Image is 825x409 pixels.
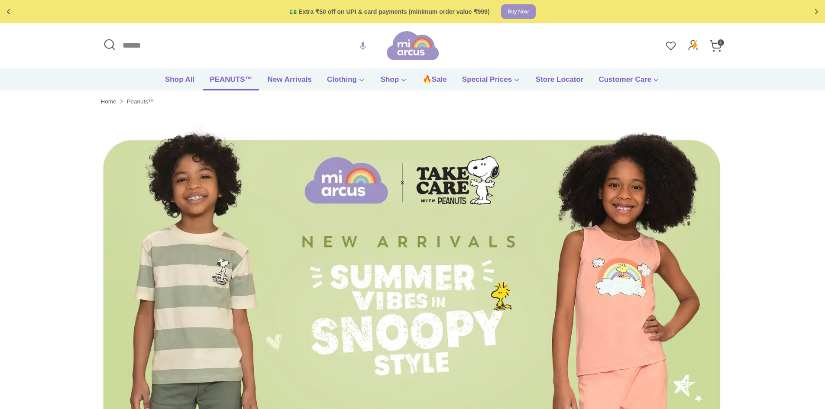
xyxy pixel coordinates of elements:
[352,36,374,55] div: Activate voice search
[203,74,259,90] a: PEANUTS™
[320,74,372,90] a: Clothing
[101,90,725,113] nav: Breadcrumbs
[101,97,116,106] a: Home
[416,74,453,90] a: 🔥Sale
[159,74,201,90] a: Shop All
[261,74,318,90] a: New Arrivals
[387,30,439,61] img: miarcus-logo
[707,37,725,55] a: 1
[717,39,725,46] span: 1
[374,74,414,90] a: Shop
[529,74,590,90] a: Store Locator
[501,4,536,19] a: Buy Now
[127,97,154,106] a: Peanuts™
[456,74,527,90] a: Special Prices
[289,8,489,16] div: 💵 Extra ₹50 off on UPI & card payments (minimum order value ₹999)
[592,74,666,90] a: Customer Care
